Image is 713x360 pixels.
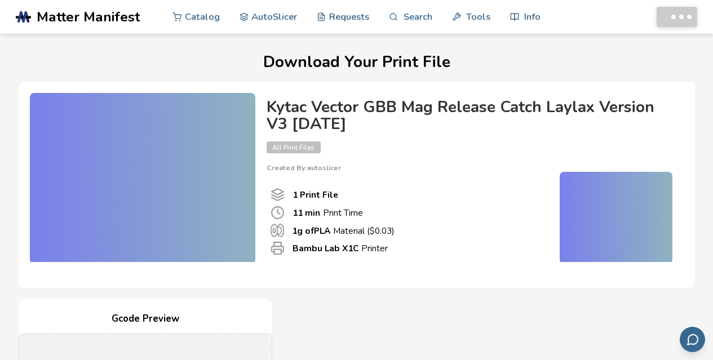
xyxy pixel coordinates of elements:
span: Number Of Print files [271,188,285,202]
span: Print Time [271,206,285,220]
h4: Kytac Vector GBB Mag Release Catch Laylax Version V3 [DATE] [267,99,672,134]
span: Matter Manifest [37,9,140,25]
p: Material ($ 0.03 ) [292,225,395,237]
h1: Download Your Print File [16,54,697,71]
b: Bambu Lab X1C [293,242,358,254]
p: Print Time [293,207,363,219]
h4: Gcode Preview [19,310,272,328]
span: Printer [271,241,285,255]
b: 1 g of PLA [292,225,330,237]
b: 11 min [293,207,320,219]
p: Created By: autoslicer [267,164,672,172]
p: Printer [293,242,388,254]
span: Material Used [271,224,284,237]
button: Send feedback via email [680,327,705,352]
span: All Print Files [267,141,321,153]
b: 1 Print File [293,189,338,201]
